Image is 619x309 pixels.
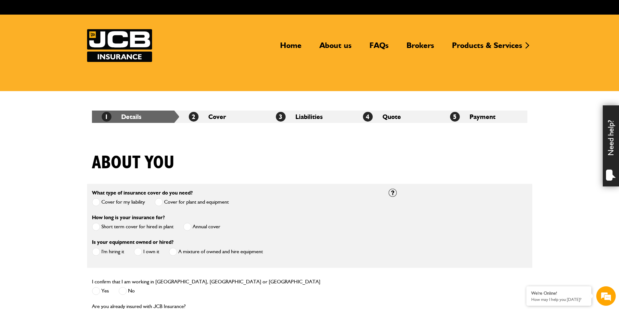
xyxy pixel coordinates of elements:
[402,41,439,55] a: Brokers
[119,287,135,295] label: No
[363,112,373,122] span: 4
[92,248,124,256] label: I'm hiring it
[134,248,159,256] label: I own it
[92,287,109,295] label: Yes
[92,279,320,284] label: I confirm that I am working in [GEOGRAPHIC_DATA], [GEOGRAPHIC_DATA] or [GEOGRAPHIC_DATA]
[440,111,527,123] li: Payment
[92,215,165,220] label: How long is your insurance for?
[92,223,174,231] label: Short term cover for hired in plant
[92,198,145,206] label: Cover for my liability
[102,112,111,122] span: 1
[365,41,393,55] a: FAQs
[92,111,179,123] li: Details
[450,112,460,122] span: 5
[179,111,266,123] li: Cover
[603,105,619,186] div: Need help?
[87,29,152,62] img: JCB Insurance Services logo
[92,240,174,245] label: Is your equipment owned or hired?
[92,190,193,196] label: What type of insurance cover do you need?
[353,111,440,123] li: Quote
[189,112,199,122] span: 2
[315,41,356,55] a: About us
[531,297,587,302] p: How may I help you today?
[92,152,174,174] h1: About you
[275,41,306,55] a: Home
[183,223,220,231] label: Annual cover
[276,112,286,122] span: 3
[531,291,587,296] div: We're Online!
[447,41,527,55] a: Products & Services
[87,29,152,62] a: JCB Insurance Services
[92,304,186,309] label: Are you already insured with JCB Insurance?
[169,248,263,256] label: A mixture of owned and hire equipment
[155,198,229,206] label: Cover for plant and equipment
[266,111,353,123] li: Liabilities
